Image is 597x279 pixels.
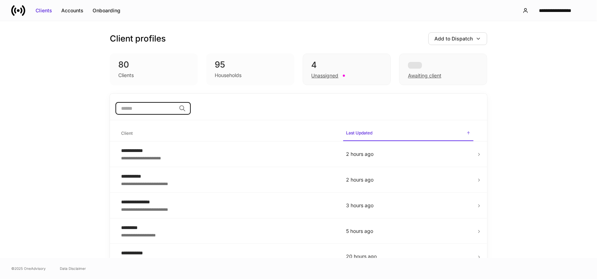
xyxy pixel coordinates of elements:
div: Unassigned [312,72,339,79]
div: Accounts [61,7,83,14]
p: 2 hours ago [346,151,471,158]
div: Clients [118,72,134,79]
button: Add to Dispatch [428,32,487,45]
div: Households [215,72,241,79]
h6: Last Updated [346,129,372,136]
button: Clients [31,5,57,16]
p: 2 hours ago [346,176,471,183]
div: Onboarding [93,7,120,14]
span: © 2025 OneAdvisory [11,266,46,271]
div: Clients [36,7,52,14]
div: 4Unassigned [303,53,391,85]
div: Add to Dispatch [434,35,473,42]
h6: Client [121,130,133,137]
span: Last Updated [343,126,473,141]
div: 4 [312,59,382,71]
p: 20 hours ago [346,253,471,260]
div: Awaiting client [408,72,441,79]
h3: Client profiles [110,33,166,44]
a: Data Disclaimer [60,266,86,271]
div: 80 [118,59,189,70]
p: 3 hours ago [346,202,471,209]
div: 95 [215,59,286,70]
p: 5 hours ago [346,228,471,235]
div: Awaiting client [399,53,487,85]
button: Accounts [57,5,88,16]
span: Client [118,126,338,141]
button: Onboarding [88,5,125,16]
